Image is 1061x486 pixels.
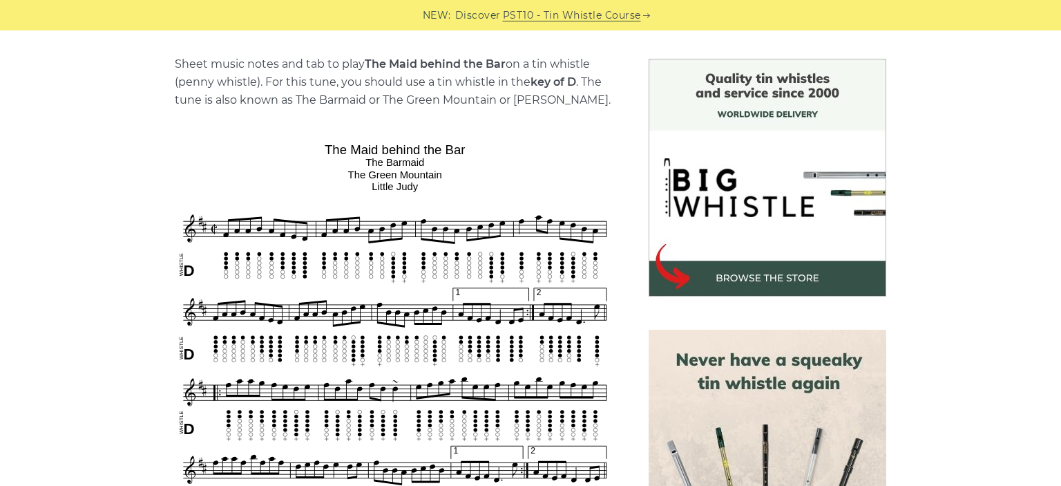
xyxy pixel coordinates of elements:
p: Sheet music notes and tab to play on a tin whistle (penny whistle). For this tune, you should use... [175,55,615,109]
img: BigWhistle Tin Whistle Store [649,59,886,297]
strong: key of D [530,75,576,88]
span: NEW: [423,8,451,24]
a: PST10 - Tin Whistle Course [503,8,641,24]
span: Discover [455,8,501,24]
strong: The Maid behind the Bar [365,57,506,71]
